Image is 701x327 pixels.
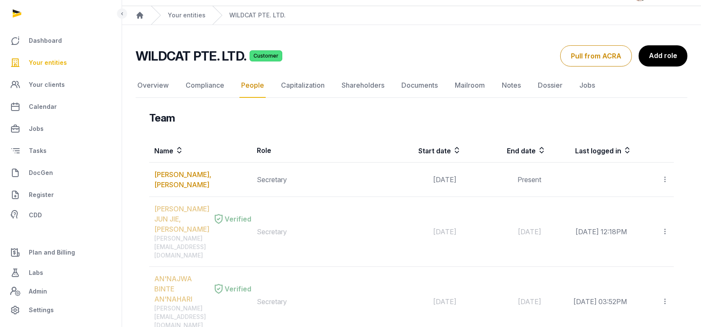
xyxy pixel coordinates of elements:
[340,73,386,98] a: Shareholders
[639,45,687,67] a: Add role
[7,141,115,161] a: Tasks
[7,97,115,117] a: Calendar
[279,73,326,98] a: Capitalization
[7,53,115,73] a: Your entities
[29,124,44,134] span: Jobs
[122,6,701,25] nav: Breadcrumb
[29,146,47,156] span: Tasks
[7,75,115,95] a: Your clients
[149,111,175,125] h3: Team
[7,30,115,51] a: Dashboard
[29,268,43,278] span: Labs
[29,102,57,112] span: Calendar
[225,284,251,294] span: Verified
[29,168,53,178] span: DocGen
[546,139,632,163] th: Last logged in
[518,297,541,306] span: [DATE]
[7,263,115,283] a: Labs
[225,214,251,224] span: Verified
[168,11,206,19] a: Your entities
[252,139,377,163] th: Role
[462,139,546,163] th: End date
[7,185,115,205] a: Register
[136,73,170,98] a: Overview
[154,169,251,190] a: [PERSON_NAME], [PERSON_NAME]
[252,163,377,197] td: Secretary
[453,73,487,98] a: Mailroom
[154,274,209,304] a: AN'NAJWA BINTE AN'NAHARI
[29,80,65,90] span: Your clients
[576,227,627,236] span: [DATE] 12:18PM
[377,139,462,163] th: Start date
[377,197,462,267] td: [DATE]
[500,73,523,98] a: Notes
[29,286,47,297] span: Admin
[29,247,75,258] span: Plan and Billing
[136,73,687,98] nav: Tabs
[149,139,252,163] th: Name
[560,45,632,67] button: Pull from ACRA
[154,234,251,260] div: [PERSON_NAME][EMAIL_ADDRESS][DOMAIN_NAME]
[7,300,115,320] a: Settings
[154,204,209,234] a: [PERSON_NAME] JUN JIE, [PERSON_NAME]
[573,297,627,306] span: [DATE] 03:52PM
[229,11,286,19] a: WILDCAT PTE. LTD.
[136,48,246,64] h2: WILDCAT PTE. LTD.
[29,305,54,315] span: Settings
[7,283,115,300] a: Admin
[29,190,54,200] span: Register
[400,73,440,98] a: Documents
[29,36,62,46] span: Dashboard
[29,210,42,220] span: CDD
[578,73,597,98] a: Jobs
[7,207,115,224] a: CDD
[250,50,282,61] span: Customer
[377,163,462,197] td: [DATE]
[184,73,226,98] a: Compliance
[7,119,115,139] a: Jobs
[517,175,541,184] span: Present
[7,163,115,183] a: DocGen
[518,227,541,236] span: [DATE]
[536,73,564,98] a: Dossier
[252,197,377,267] td: Secretary
[239,73,266,98] a: People
[7,242,115,263] a: Plan and Billing
[29,58,67,68] span: Your entities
